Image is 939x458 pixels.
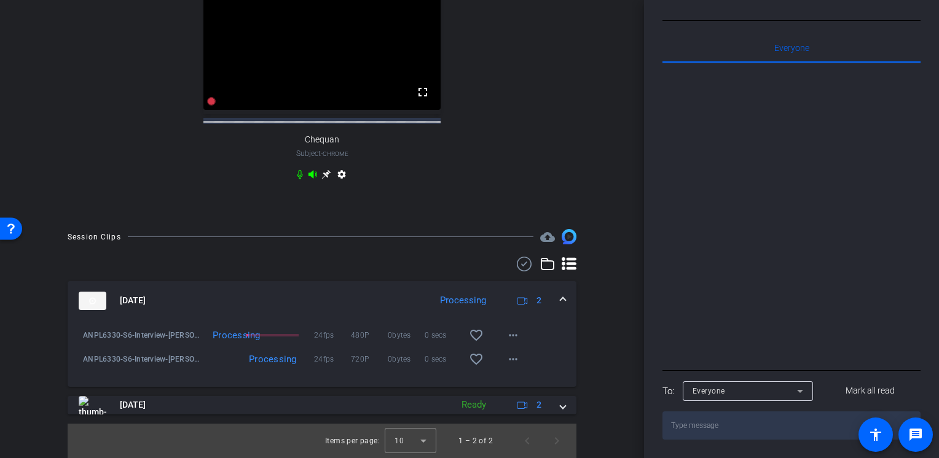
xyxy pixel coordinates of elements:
span: 0bytes [388,353,425,365]
div: Processing [243,353,276,365]
span: 720P [351,353,388,365]
span: Chequan [305,134,339,145]
mat-expansion-panel-header: thumb-nail[DATE]Ready2 [68,396,576,414]
span: Everyone [693,387,725,395]
div: 1 – 2 of 2 [458,435,493,447]
span: ANPL6330-S6-Interview-[PERSON_NAME]-Interview-Chequan-2-2025-09-04-14-03-09-704-1 [83,353,204,365]
div: Processing [434,293,492,308]
span: 0 secs [425,353,462,365]
mat-icon: favorite_border [469,328,484,343]
div: Items per page: [325,435,380,447]
span: - [321,149,323,158]
button: Previous page [513,426,542,456]
span: Mark all read [846,384,895,397]
button: Next page [542,426,572,456]
span: 2 [536,294,541,307]
img: Session clips [562,229,576,244]
span: 0 secs [425,329,462,341]
span: ANPL6330-S6-Interview-[PERSON_NAME]-Interview-Chequan-1-2025-09-04-14-03-09-704-0 [83,329,204,341]
span: Subject [296,148,348,159]
mat-icon: settings [334,169,349,184]
mat-icon: more_horiz [506,352,521,367]
img: thumb-nail [79,292,106,310]
span: 24fps [314,353,351,365]
div: Processing [206,329,242,341]
div: To: [662,384,674,398]
span: 480P [351,329,388,341]
mat-icon: fullscreen [415,85,430,99]
span: [DATE] [120,398,146,411]
mat-expansion-panel-header: thumb-nail[DATE]Processing2 [68,281,576,320]
img: thumb-nail [79,396,106,414]
mat-icon: accessibility [868,427,883,442]
span: 0bytes [388,329,425,341]
div: Ready [455,398,492,412]
span: Destinations for your clips [540,230,555,244]
mat-icon: cloud_upload [540,230,555,244]
span: 2 [536,398,541,411]
div: Session Clips [68,231,121,243]
mat-icon: more_horiz [506,328,521,343]
mat-icon: message [908,427,923,442]
div: thumb-nail[DATE]Processing2 [68,320,576,387]
span: Chrome [323,150,348,157]
span: [DATE] [120,294,146,307]
span: 24fps [314,329,351,341]
span: Everyone [774,44,809,52]
mat-icon: favorite_border [469,352,484,367]
button: Mark all read [820,380,921,402]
